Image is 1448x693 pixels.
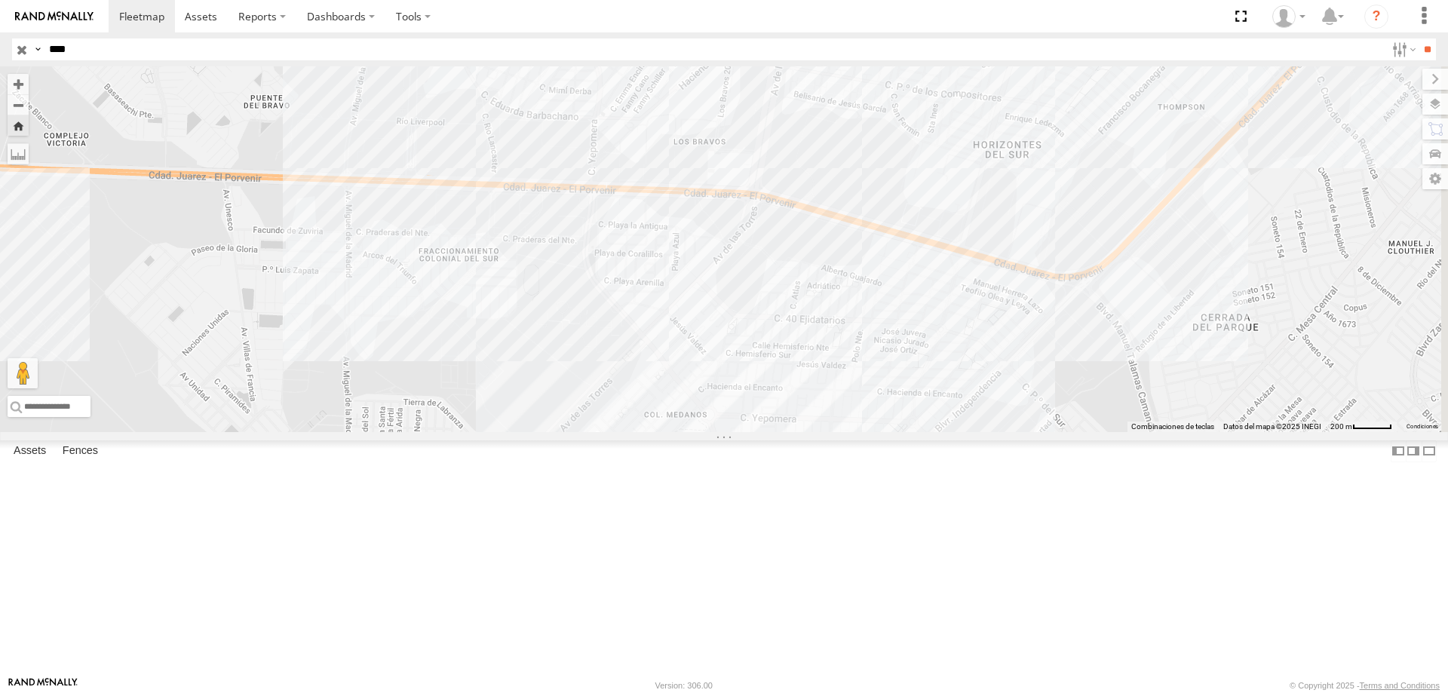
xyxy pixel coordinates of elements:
button: Zoom Home [8,115,29,136]
label: Fences [55,440,106,461]
label: Search Query [32,38,44,60]
label: Assets [6,440,54,461]
label: Hide Summary Table [1422,440,1437,462]
label: Measure [8,143,29,164]
button: Escala del mapa: 200 m por 49 píxeles [1326,422,1397,432]
label: Map Settings [1422,168,1448,189]
label: Dock Summary Table to the Left [1391,440,1406,462]
img: rand-logo.svg [15,11,94,22]
label: Dock Summary Table to the Right [1406,440,1421,462]
button: Arrastra el hombrecito naranja al mapa para abrir Street View [8,358,38,388]
i: ? [1364,5,1388,29]
a: Condiciones (se abre en una nueva pestaña) [1407,424,1438,430]
div: © Copyright 2025 - [1290,681,1440,690]
a: Terms and Conditions [1360,681,1440,690]
span: 200 m [1330,422,1352,431]
button: Zoom out [8,94,29,115]
span: Datos del mapa ©2025 INEGI [1223,422,1321,431]
button: Zoom in [8,74,29,94]
button: Combinaciones de teclas [1131,422,1214,432]
label: Search Filter Options [1386,38,1419,60]
div: MANUEL HERNANDEZ [1267,5,1311,28]
a: Visit our Website [8,678,78,693]
div: Version: 306.00 [655,681,713,690]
